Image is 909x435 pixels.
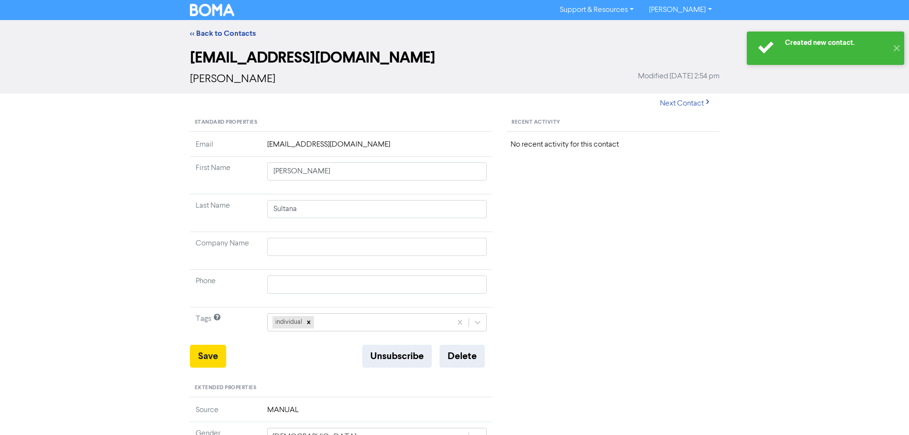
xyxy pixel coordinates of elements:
div: Recent Activity [507,114,719,132]
span: Modified [DATE] 2:54 pm [638,71,720,82]
button: Next Contact [652,94,720,114]
td: Email [190,139,261,157]
td: Source [190,404,261,422]
td: Company Name [190,232,261,270]
td: Phone [190,270,261,308]
div: Created new contact. [785,38,888,48]
td: First Name [190,157,261,194]
div: Extended Properties [190,379,493,397]
a: Support & Resources [552,2,641,18]
button: Delete [439,345,485,368]
a: [PERSON_NAME] [641,2,719,18]
div: Standard Properties [190,114,493,132]
img: BOMA Logo [190,4,235,16]
button: Save [190,345,226,368]
div: No recent activity for this contact [511,139,715,150]
td: Last Name [190,194,261,232]
h2: [EMAIL_ADDRESS][DOMAIN_NAME] [190,49,720,67]
div: individual [272,316,303,329]
td: [EMAIL_ADDRESS][DOMAIN_NAME] [261,139,493,157]
iframe: Chat Widget [861,389,909,435]
button: Unsubscribe [362,345,432,368]
a: << Back to Contacts [190,29,256,38]
td: MANUAL [261,404,493,422]
td: Tags [190,308,261,345]
span: [PERSON_NAME] [190,74,275,85]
